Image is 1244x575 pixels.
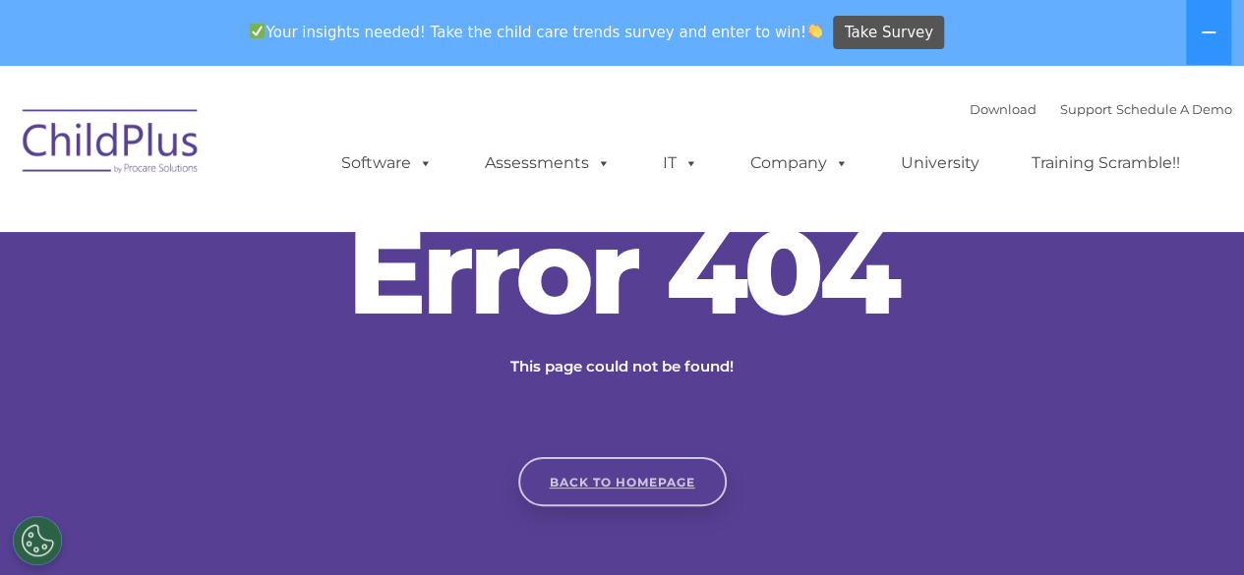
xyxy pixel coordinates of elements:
a: Support [1060,101,1112,117]
button: Cookies Settings [13,516,62,565]
span: Your insights needed! Take the child care trends survey and enter to win! [242,13,831,51]
a: Back to homepage [518,457,727,506]
span: Take Survey [845,16,933,50]
font: | [970,101,1232,117]
a: University [881,144,999,183]
a: Download [970,101,1037,117]
img: ✅ [250,24,265,38]
a: Software [322,144,452,183]
p: This page could not be found! [416,355,829,378]
img: ChildPlus by Procare Solutions [13,95,209,194]
a: Company [731,144,868,183]
a: Take Survey [833,16,944,50]
img: 👏 [807,24,822,38]
a: Assessments [465,144,630,183]
h2: Error 404 [327,212,918,330]
a: Training Scramble!! [1012,144,1200,183]
a: IT [643,144,718,183]
a: Schedule A Demo [1116,101,1232,117]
